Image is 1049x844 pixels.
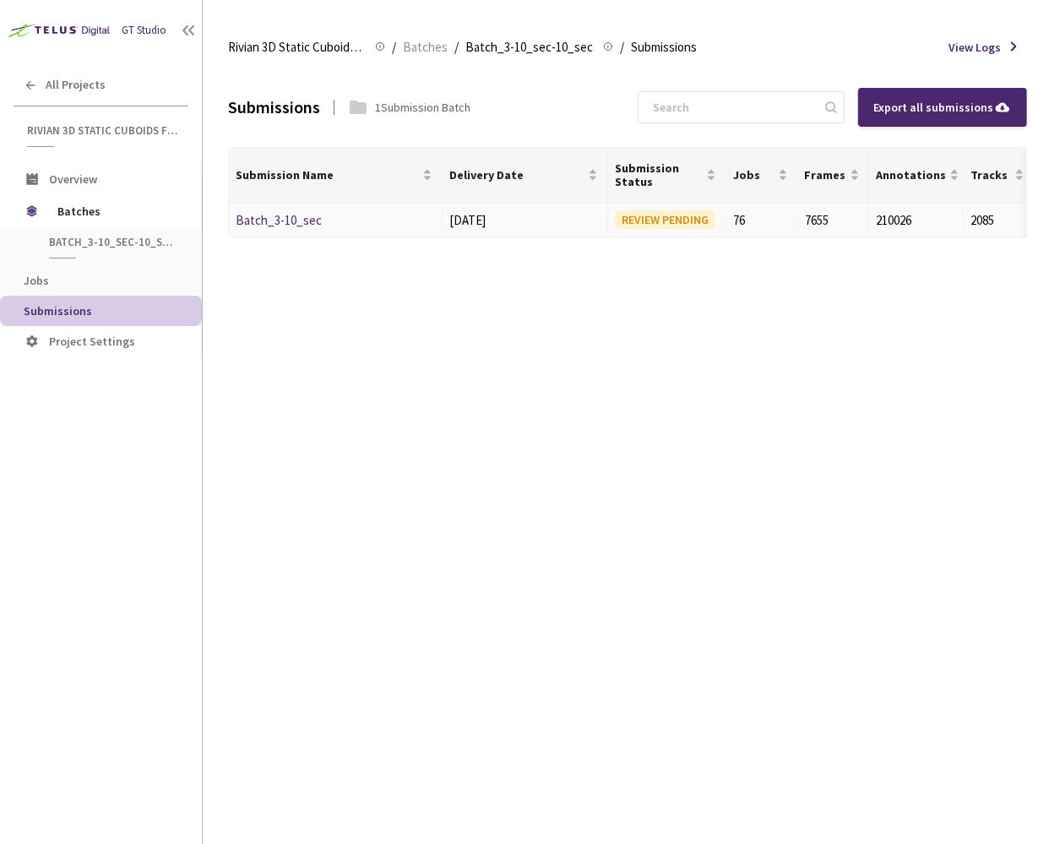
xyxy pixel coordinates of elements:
span: Batch_3-10_sec-10_sec [465,37,593,57]
th: Annotations [869,148,964,204]
span: Project Settings [49,334,135,349]
th: Tracks [964,148,1035,204]
span: Submission Status [615,161,703,188]
span: All Projects [46,78,106,92]
div: Export all submissions [873,98,1012,117]
a: Batch_3-10_sec [236,212,322,228]
th: Frames [798,148,869,204]
span: Submissions [631,37,697,57]
span: Submissions [24,303,92,319]
div: 2085 [970,210,1027,231]
div: REVIEW PENDING [615,210,715,229]
th: Delivery Date [443,148,608,204]
span: Tracks [970,168,1011,182]
th: Submission Name [229,148,443,204]
span: Frames [805,168,846,182]
a: Batches [399,37,451,56]
span: Rivian 3D Static Cuboids fixed[2024-25] [228,37,365,57]
span: Batches [57,194,173,228]
span: Overview [49,172,97,187]
div: 210026 [876,210,956,231]
span: Batches [403,37,448,57]
li: / [392,37,396,57]
div: 76 [733,210,790,231]
span: Submission Name [236,168,419,182]
li: / [620,37,624,57]
div: 1 Submission Batch [375,98,470,117]
span: Jobs [733,168,774,182]
span: Rivian 3D Static Cuboids fixed[2024-25] [27,123,178,138]
span: Batch_3-10_sec-10_sec [49,235,174,249]
li: / [454,37,459,57]
input: Search [643,92,823,123]
span: Jobs [24,273,49,288]
div: [DATE] [449,210,601,231]
th: Jobs [726,148,797,204]
th: Submission Status [608,148,726,204]
div: GT Studio [122,22,166,39]
span: Delivery Date [449,168,584,182]
div: Submissions [228,94,320,120]
div: 7655 [805,210,861,231]
span: Annotations [876,168,946,182]
span: View Logs [948,38,1001,57]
